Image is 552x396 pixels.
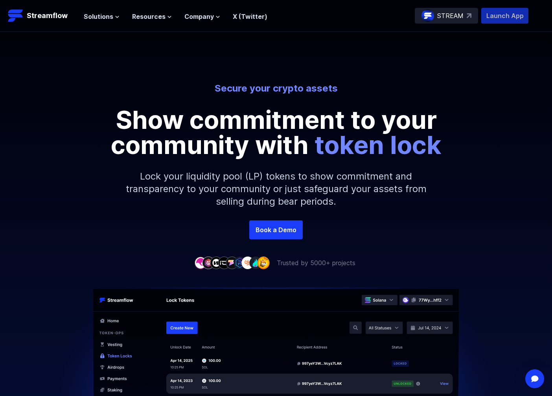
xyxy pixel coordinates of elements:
[257,257,270,269] img: company-9
[421,9,434,22] img: streamflow-logo-circle.png
[84,12,113,21] span: Solutions
[8,8,24,24] img: Streamflow Logo
[194,257,207,269] img: company-1
[467,13,471,18] img: top-right-arrow.svg
[107,158,445,220] p: Lock your liquidity pool (LP) tokens to show commitment and transparency to your community or jus...
[315,130,442,160] span: token lock
[210,257,223,269] img: company-3
[249,220,303,239] a: Book a Demo
[99,107,453,158] p: Show commitment to your community with
[226,257,238,269] img: company-5
[184,12,214,21] span: Company
[132,12,166,21] span: Resources
[218,257,230,269] img: company-4
[234,257,246,269] img: company-6
[241,257,254,269] img: company-7
[202,257,215,269] img: company-2
[249,257,262,269] img: company-8
[277,258,355,268] p: Trusted by 5000+ projects
[8,8,76,24] a: Streamflow
[132,12,172,21] button: Resources
[415,8,478,24] a: STREAM
[58,82,494,95] p: Secure your crypto assets
[84,12,120,21] button: Solutions
[184,12,220,21] button: Company
[437,11,464,20] p: STREAM
[233,13,267,20] a: X (Twitter)
[27,10,68,21] p: Streamflow
[481,8,528,24] button: Launch App
[525,369,544,388] div: Open Intercom Messenger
